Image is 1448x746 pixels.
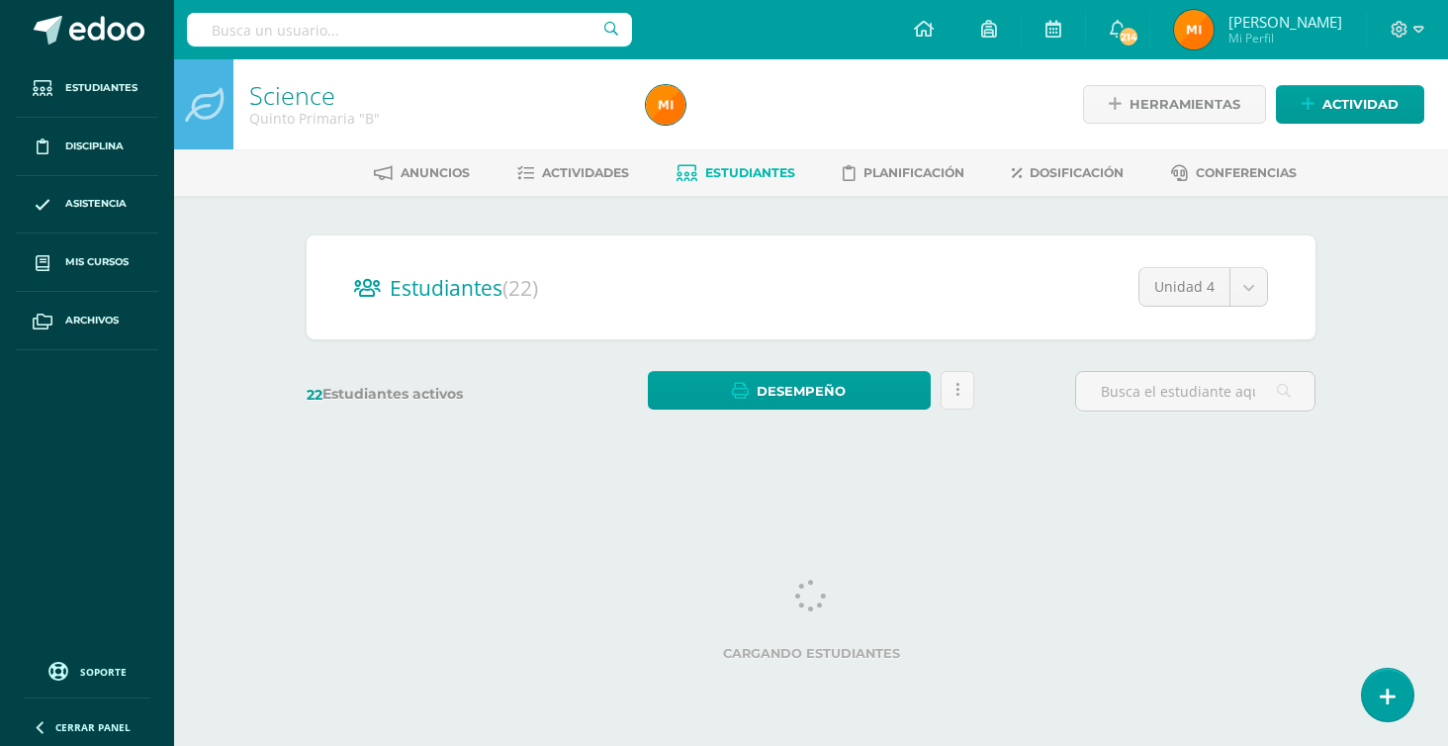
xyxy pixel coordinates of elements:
[307,385,547,404] label: Estudiantes activos
[249,78,335,112] a: Science
[843,157,964,189] a: Planificación
[390,274,538,302] span: Estudiantes
[249,81,622,109] h1: Science
[1174,10,1214,49] img: d2e2f949d5d496e0dfd0fcd91814c6a8.png
[65,139,124,154] span: Disciplina
[16,176,158,234] a: Asistencia
[542,165,629,180] span: Actividades
[1012,157,1124,189] a: Dosificación
[16,59,158,118] a: Estudiantes
[65,80,137,96] span: Estudiantes
[249,109,622,128] div: Quinto Primaria 'B'
[1322,86,1399,123] span: Actividad
[1228,12,1342,32] span: [PERSON_NAME]
[401,165,470,180] span: Anuncios
[55,720,131,734] span: Cerrar panel
[1139,268,1267,306] a: Unidad 4
[1171,157,1297,189] a: Conferencias
[16,118,158,176] a: Disciplina
[502,274,538,302] span: (22)
[757,373,846,410] span: Desempeño
[863,165,964,180] span: Planificación
[315,646,1308,661] label: Cargando estudiantes
[65,196,127,212] span: Asistencia
[1154,268,1215,306] span: Unidad 4
[307,386,322,404] span: 22
[1196,165,1297,180] span: Conferencias
[1276,85,1424,124] a: Actividad
[1030,165,1124,180] span: Dosificación
[187,13,632,47] input: Busca un usuario...
[16,292,158,350] a: Archivos
[1118,26,1139,47] span: 214
[1228,30,1342,47] span: Mi Perfil
[1130,86,1240,123] span: Herramientas
[65,313,119,328] span: Archivos
[80,665,127,679] span: Soporte
[646,85,685,125] img: d2e2f949d5d496e0dfd0fcd91814c6a8.png
[65,254,129,270] span: Mis cursos
[517,157,629,189] a: Actividades
[677,157,795,189] a: Estudiantes
[16,233,158,292] a: Mis cursos
[648,371,930,410] a: Desempeño
[374,157,470,189] a: Anuncios
[1083,85,1266,124] a: Herramientas
[24,657,150,684] a: Soporte
[705,165,795,180] span: Estudiantes
[1076,372,1314,411] input: Busca el estudiante aquí...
